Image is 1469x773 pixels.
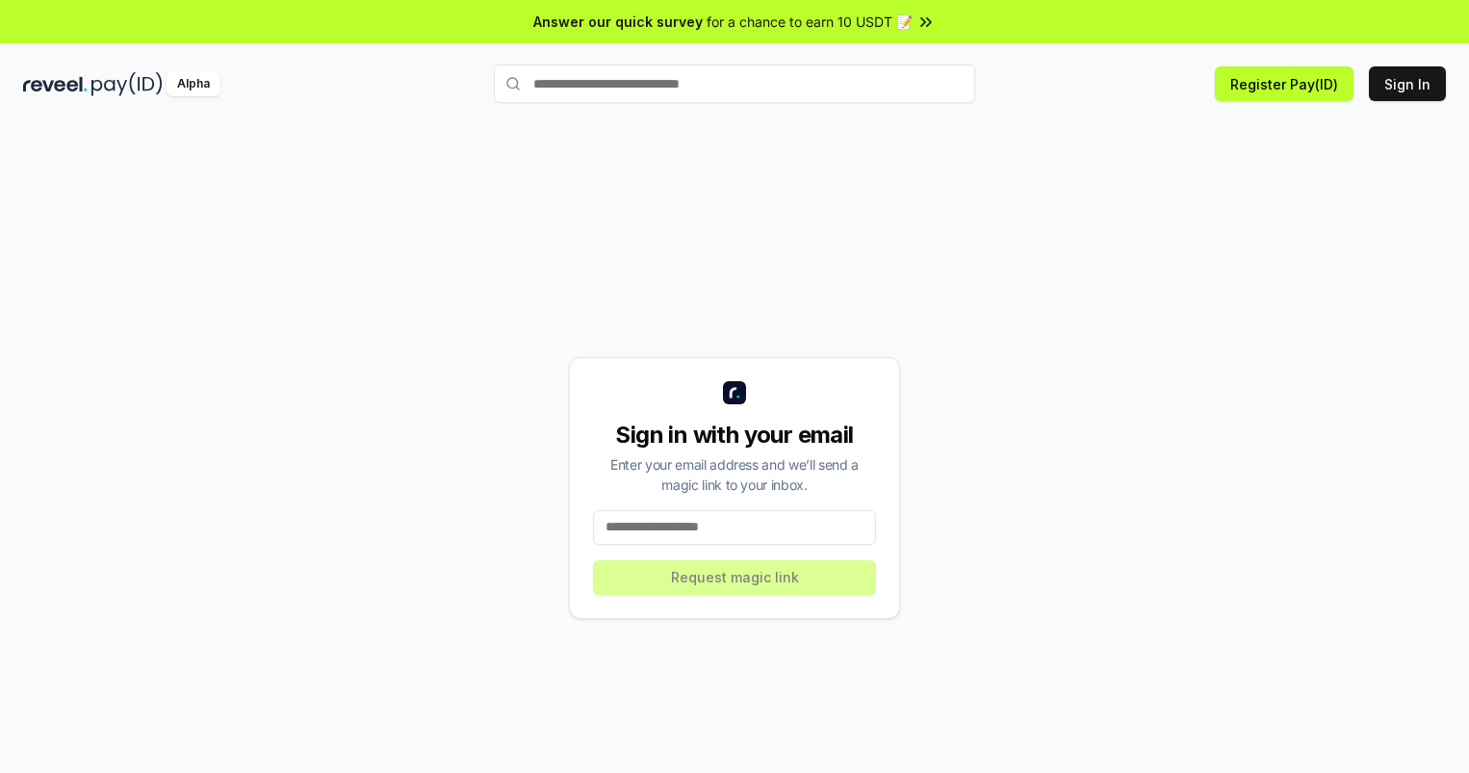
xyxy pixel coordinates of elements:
span: Answer our quick survey [533,12,703,32]
img: reveel_dark [23,72,88,96]
div: Alpha [167,72,220,96]
div: Sign in with your email [593,420,876,451]
button: Register Pay(ID) [1215,66,1353,101]
button: Sign In [1369,66,1446,101]
img: logo_small [723,381,746,404]
div: Enter your email address and we’ll send a magic link to your inbox. [593,454,876,495]
img: pay_id [91,72,163,96]
span: for a chance to earn 10 USDT 📝 [707,12,913,32]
